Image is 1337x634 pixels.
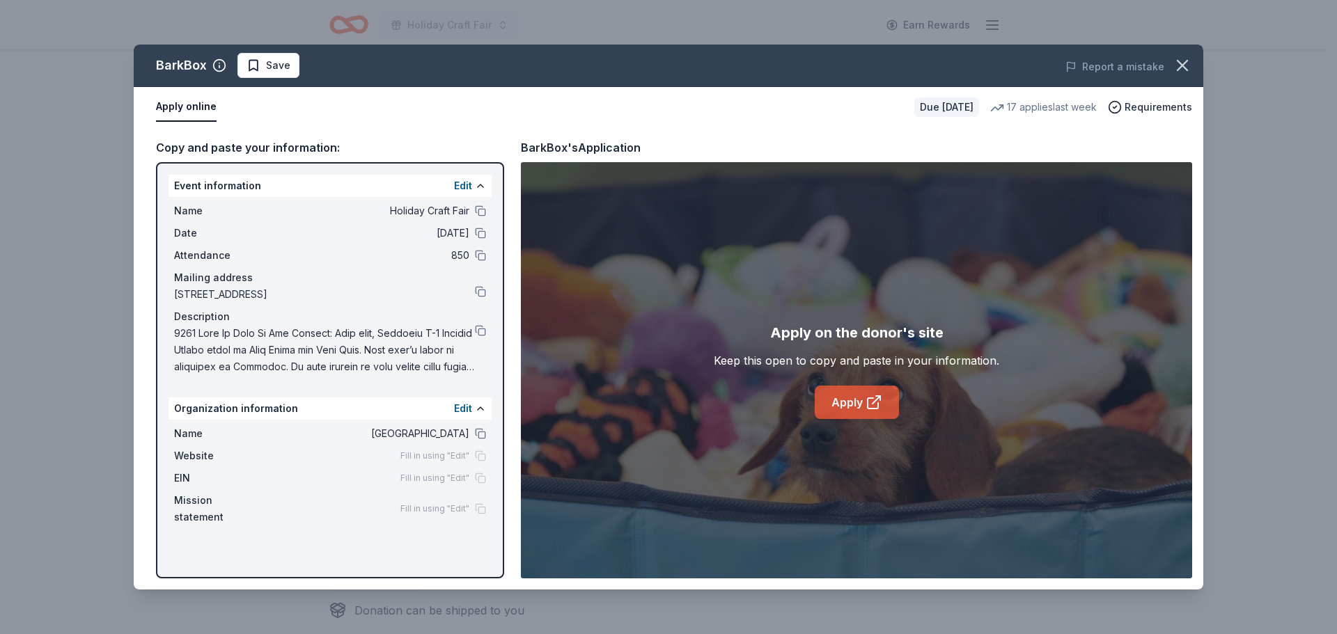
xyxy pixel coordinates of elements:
[521,138,641,157] div: BarkBox's Application
[714,352,999,369] div: Keep this open to copy and paste in your information.
[174,470,267,486] span: EIN
[174,425,267,442] span: Name
[156,93,217,122] button: Apply online
[174,492,267,525] span: Mission statement
[267,203,469,219] span: Holiday Craft Fair
[914,97,979,117] div: Due [DATE]
[169,175,492,197] div: Event information
[237,53,299,78] button: Save
[1108,99,1192,116] button: Requirements
[770,322,944,344] div: Apply on the donor's site
[267,225,469,241] span: [DATE]
[454,177,472,194] button: Edit
[174,286,475,303] span: [STREET_ADDRESS]
[156,54,207,77] div: BarkBox
[400,503,469,514] span: Fill in using "Edit"
[174,203,267,219] span: Name
[169,397,492,420] div: Organization information
[267,247,469,264] span: 850
[454,400,472,417] button: Edit
[1065,58,1164,75] button: Report a mistake
[400,450,469,461] span: Fill in using "Edit"
[174,225,267,241] span: Date
[174,247,267,264] span: Attendance
[174,325,475,375] span: 9261 Lore Ip Dolo Si Ame Consect: Adip elit, Seddoeiu T-1 Incidid Utlabo etdol ma Aliq Enima min ...
[174,269,486,286] div: Mailing address
[267,425,469,442] span: [GEOGRAPHIC_DATA]
[815,386,899,419] a: Apply
[174,447,267,464] span: Website
[266,57,290,74] span: Save
[1125,99,1192,116] span: Requirements
[174,308,486,325] div: Description
[400,473,469,484] span: Fill in using "Edit"
[990,99,1097,116] div: 17 applies last week
[156,138,504,157] div: Copy and paste your information:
